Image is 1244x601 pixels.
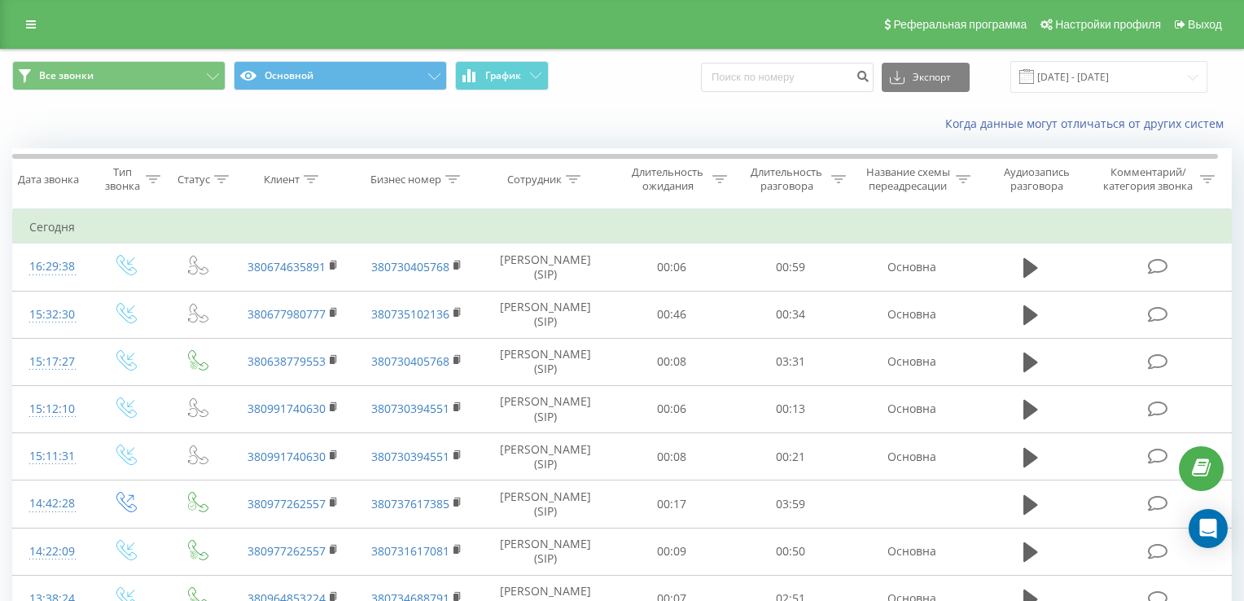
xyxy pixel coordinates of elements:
[371,259,449,274] a: 380730405768
[247,259,326,274] a: 380674635891
[731,291,850,338] td: 00:34
[29,299,72,331] div: 15:32:30
[850,433,974,480] td: Основна
[627,165,708,193] div: Длительность ожидания
[1055,18,1161,31] span: Настройки профиля
[865,165,951,193] div: Название схемы переадресации
[479,385,612,432] td: [PERSON_NAME] (SIP)
[39,69,94,82] span: Все звонки
[247,306,326,322] a: 380677980777
[612,338,731,385] td: 00:08
[1101,165,1196,193] div: Комментарий/категория звонка
[731,480,850,528] td: 03:59
[13,211,1232,243] td: Сегодня
[701,63,874,92] input: Поиск по номеру
[731,528,850,575] td: 00:50
[612,243,731,291] td: 00:06
[479,338,612,385] td: [PERSON_NAME] (SIP)
[247,449,326,464] a: 380991740630
[234,61,447,90] button: Основной
[746,165,827,193] div: Длительность разговора
[731,433,850,480] td: 00:21
[612,528,731,575] td: 00:09
[850,338,974,385] td: Основна
[371,496,449,511] a: 380737617385
[1188,18,1222,31] span: Выход
[247,543,326,559] a: 380977262557
[370,173,441,186] div: Бизнес номер
[882,63,970,92] button: Экспорт
[29,251,72,283] div: 16:29:38
[371,401,449,416] a: 380730394551
[18,173,79,186] div: Дата звонка
[177,173,210,186] div: Статус
[247,401,326,416] a: 380991740630
[945,116,1232,131] a: Когда данные могут отличаться от других систем
[29,488,72,520] div: 14:42:28
[485,70,521,81] span: График
[12,61,226,90] button: Все звонки
[103,165,142,193] div: Тип звонка
[247,496,326,511] a: 380977262557
[479,291,612,338] td: [PERSON_NAME] (SIP)
[850,528,974,575] td: Основна
[1189,509,1228,548] div: Open Intercom Messenger
[612,291,731,338] td: 00:46
[988,165,1084,193] div: Аудиозапись разговора
[479,480,612,528] td: [PERSON_NAME] (SIP)
[29,536,72,568] div: 14:22:09
[455,61,549,90] button: График
[264,173,300,186] div: Клиент
[371,543,449,559] a: 380731617081
[612,385,731,432] td: 00:06
[850,385,974,432] td: Основна
[479,243,612,291] td: [PERSON_NAME] (SIP)
[850,243,974,291] td: Основна
[612,433,731,480] td: 00:08
[371,306,449,322] a: 380735102136
[29,441,72,472] div: 15:11:31
[371,353,449,369] a: 380730405768
[371,449,449,464] a: 380730394551
[850,291,974,338] td: Основна
[479,528,612,575] td: [PERSON_NAME] (SIP)
[29,346,72,378] div: 15:17:27
[731,243,850,291] td: 00:59
[731,338,850,385] td: 03:31
[893,18,1027,31] span: Реферальная программа
[479,433,612,480] td: [PERSON_NAME] (SIP)
[612,480,731,528] td: 00:17
[247,353,326,369] a: 380638779553
[29,393,72,425] div: 15:12:10
[507,173,562,186] div: Сотрудник
[731,385,850,432] td: 00:13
